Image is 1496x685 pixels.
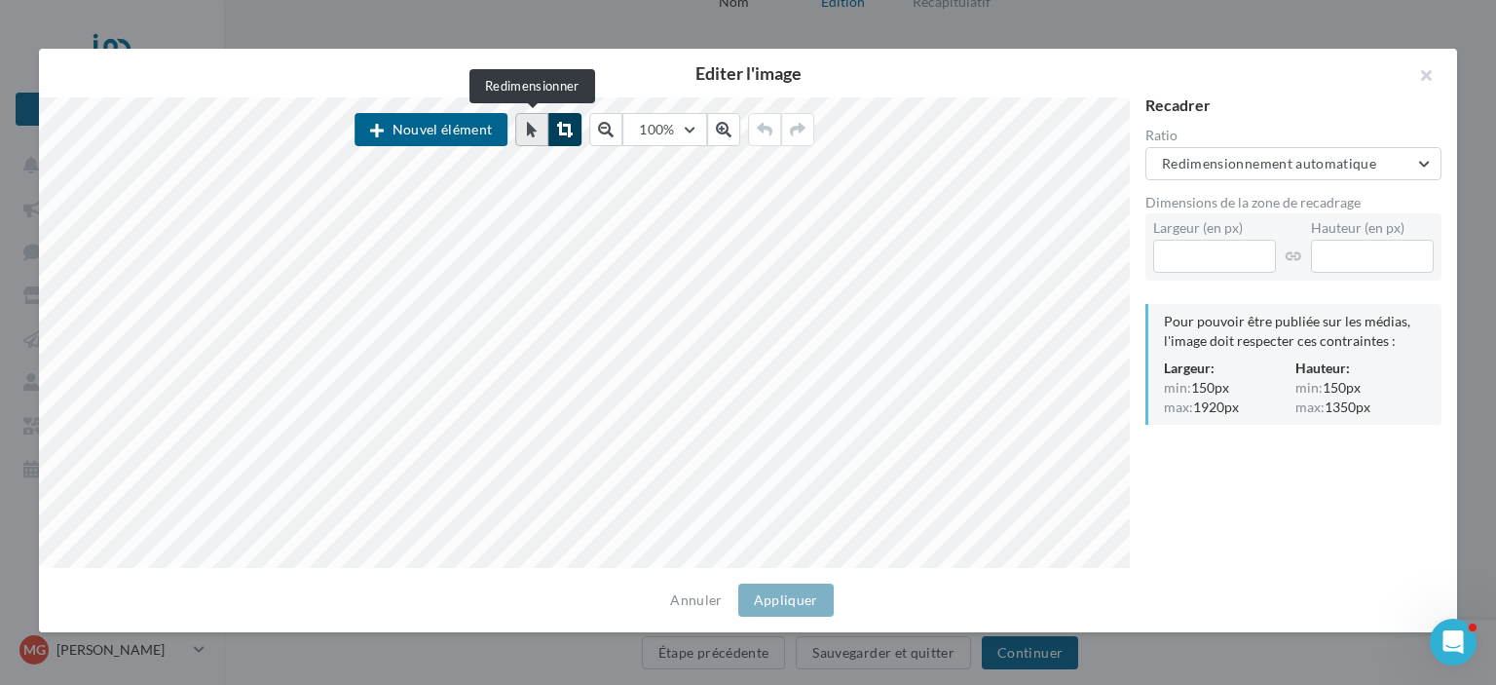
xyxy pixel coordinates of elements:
div: Largeur: [1164,359,1295,378]
iframe: Intercom live chat [1430,619,1477,666]
div: Redimensionner [469,69,595,103]
button: Appliquer [738,584,834,617]
div: Recadrer [1145,97,1441,113]
button: Nouvel élément [355,113,507,146]
div: Hauteur: [1295,359,1427,378]
div: Pour pouvoir être publiée sur les médias, l'image doit respecter ces contraintes : [1164,312,1426,351]
label: Ratio [1145,129,1441,142]
label: Largeur (en px) [1153,221,1276,235]
span: max: [1164,400,1193,414]
span: min: [1295,381,1323,395]
div: 1920px [1164,398,1295,417]
span: Redimensionnement automatique [1162,155,1376,171]
button: Annuler [662,589,729,612]
label: Hauteur (en px) [1311,221,1434,235]
div: 150px [1164,378,1295,398]
span: max: [1295,400,1325,414]
div: 150px [1295,378,1427,398]
span: min: [1164,381,1191,395]
h2: Editer l'image [70,64,1426,82]
div: Dimensions de la zone de recadrage [1145,196,1441,209]
button: Redimensionnement automatique [1145,147,1441,180]
div: 1350px [1295,398,1427,417]
button: 100% [622,113,706,146]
